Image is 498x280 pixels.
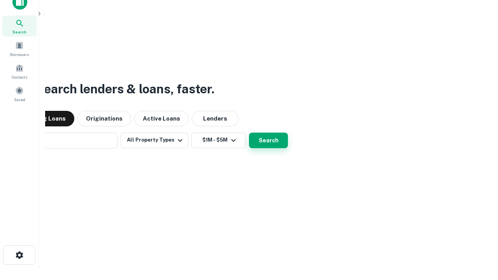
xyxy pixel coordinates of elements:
[2,38,37,59] a: Borrowers
[10,51,29,58] span: Borrowers
[134,111,189,126] button: Active Loans
[12,74,27,80] span: Contacts
[121,133,188,148] button: All Property Types
[14,96,25,103] span: Saved
[191,133,246,148] button: $1M - $5M
[249,133,288,148] button: Search
[459,218,498,255] iframe: Chat Widget
[2,61,37,82] a: Contacts
[35,80,214,98] h3: Search lenders & loans, faster.
[2,83,37,104] a: Saved
[77,111,131,126] button: Originations
[192,111,238,126] button: Lenders
[2,16,37,37] a: Search
[12,29,26,35] span: Search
